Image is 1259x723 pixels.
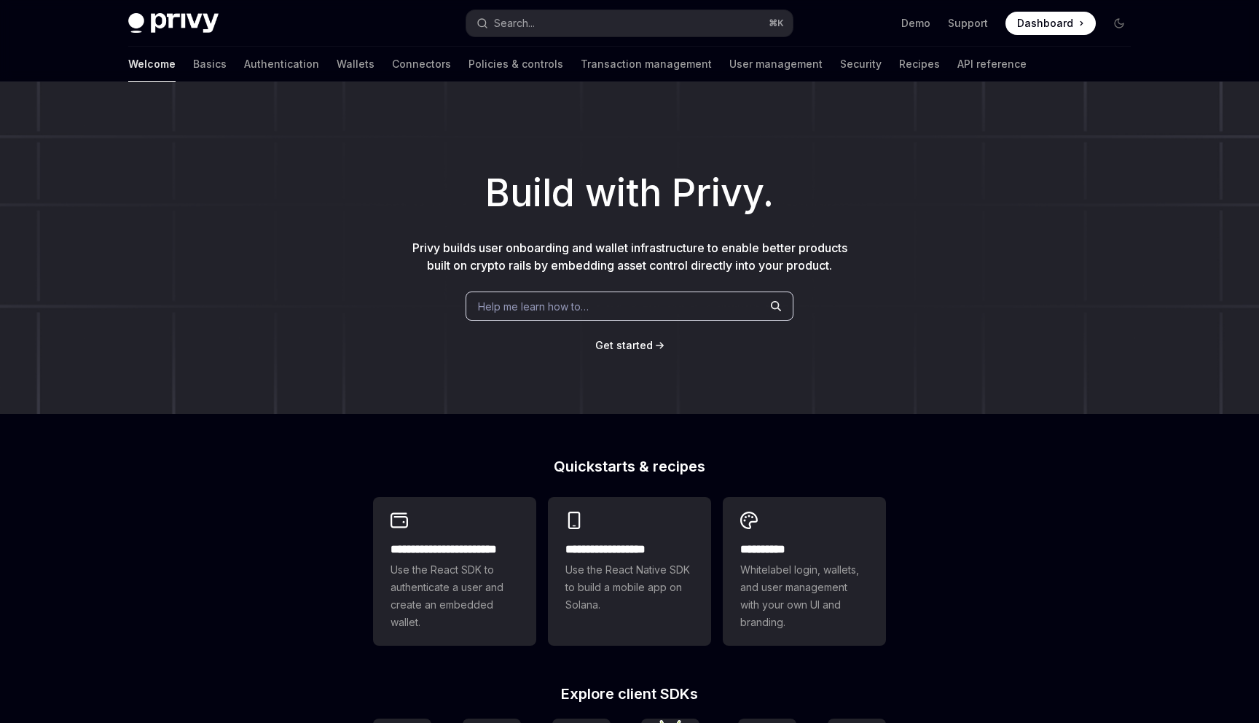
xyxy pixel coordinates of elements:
[466,10,793,36] button: Search...⌘K
[373,459,886,474] h2: Quickstarts & recipes
[128,47,176,82] a: Welcome
[337,47,374,82] a: Wallets
[392,47,451,82] a: Connectors
[948,16,988,31] a: Support
[565,561,694,614] span: Use the React Native SDK to build a mobile app on Solana.
[494,15,535,32] div: Search...
[595,338,653,353] a: Get started
[548,497,711,646] a: **** **** **** ***Use the React Native SDK to build a mobile app on Solana.
[769,17,784,29] span: ⌘ K
[391,561,519,631] span: Use the React SDK to authenticate a user and create an embedded wallet.
[899,47,940,82] a: Recipes
[128,13,219,34] img: dark logo
[244,47,319,82] a: Authentication
[1017,16,1073,31] span: Dashboard
[723,497,886,646] a: **** *****Whitelabel login, wallets, and user management with your own UI and branding.
[1005,12,1096,35] a: Dashboard
[840,47,882,82] a: Security
[193,47,227,82] a: Basics
[581,47,712,82] a: Transaction management
[478,299,589,314] span: Help me learn how to…
[23,165,1236,222] h1: Build with Privy.
[468,47,563,82] a: Policies & controls
[957,47,1027,82] a: API reference
[595,339,653,351] span: Get started
[729,47,823,82] a: User management
[901,16,930,31] a: Demo
[740,561,868,631] span: Whitelabel login, wallets, and user management with your own UI and branding.
[412,241,847,273] span: Privy builds user onboarding and wallet infrastructure to enable better products built on crypto ...
[1107,12,1131,35] button: Toggle dark mode
[373,687,886,701] h2: Explore client SDKs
